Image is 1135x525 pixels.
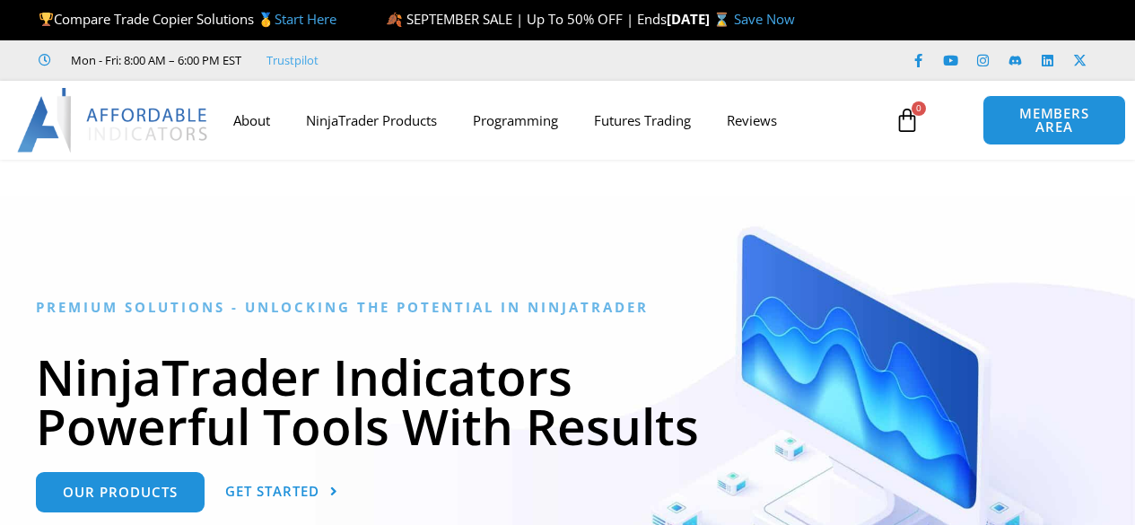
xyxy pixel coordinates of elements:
[709,100,795,141] a: Reviews
[982,95,1125,145] a: MEMBERS AREA
[39,13,53,26] img: 🏆
[225,485,319,498] span: Get Started
[275,10,336,28] a: Start Here
[63,486,178,499] span: Our Products
[39,10,336,28] span: Compare Trade Copier Solutions 🥇
[868,94,947,146] a: 0
[36,352,1099,451] h1: NinjaTrader Indicators Powerful Tools With Results
[667,10,734,28] strong: [DATE] ⌛
[266,49,319,71] a: Trustpilot
[576,100,709,141] a: Futures Trading
[734,10,795,28] a: Save Now
[66,49,241,71] span: Mon - Fri: 8:00 AM – 6:00 PM EST
[1001,107,1106,134] span: MEMBERS AREA
[36,472,205,512] a: Our Products
[288,100,455,141] a: NinjaTrader Products
[215,100,886,141] nav: Menu
[455,100,576,141] a: Programming
[912,101,926,116] span: 0
[17,88,210,153] img: LogoAI | Affordable Indicators – NinjaTrader
[215,100,288,141] a: About
[225,472,338,512] a: Get Started
[386,10,667,28] span: 🍂 SEPTEMBER SALE | Up To 50% OFF | Ends
[36,299,1099,316] h6: Premium Solutions - Unlocking the Potential in NinjaTrader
